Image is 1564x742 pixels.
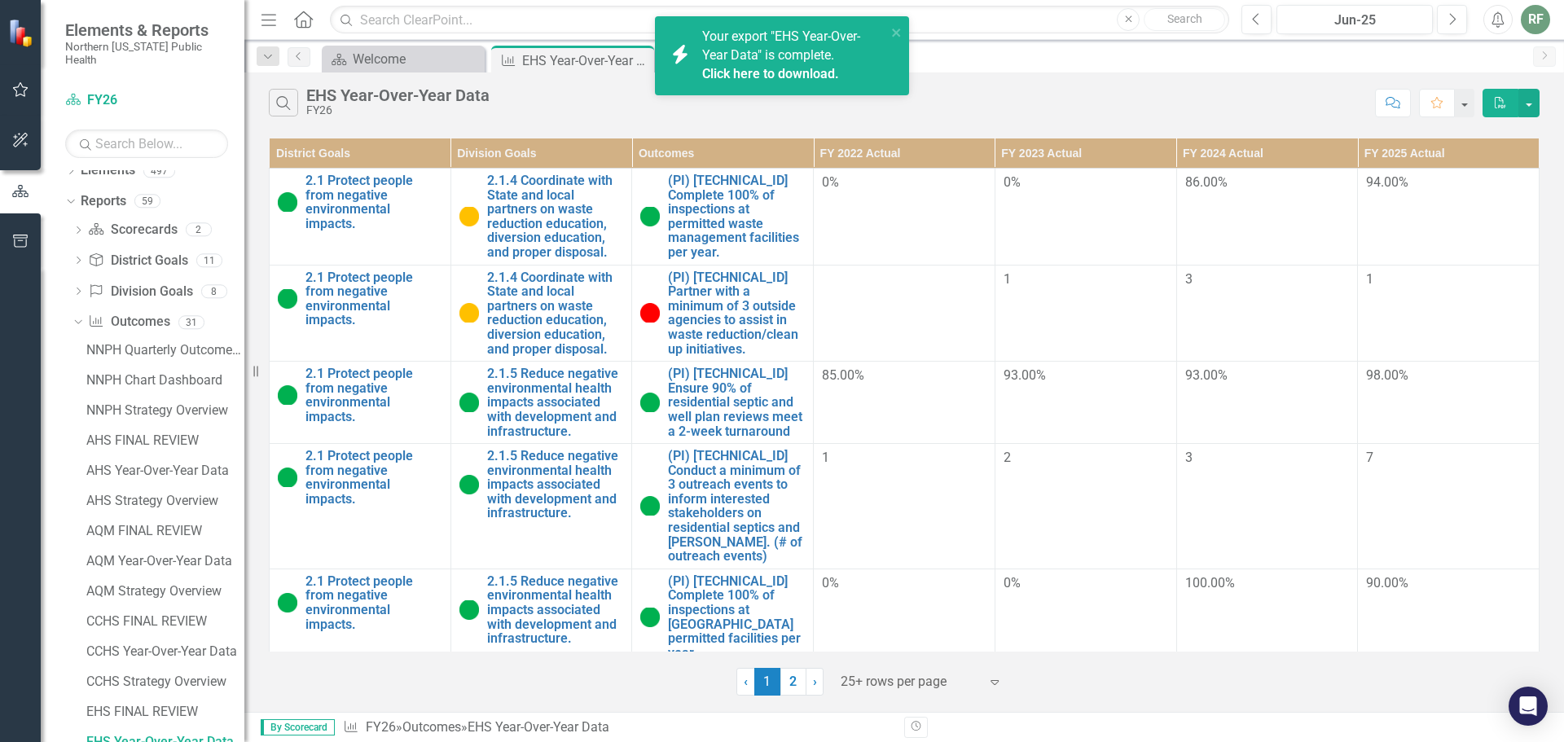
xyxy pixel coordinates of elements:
[1004,174,1021,190] span: 0%
[86,494,244,508] div: AHS Strategy Overview
[261,719,335,735] span: By Scorecard
[330,6,1229,34] input: Search ClearPoint...
[640,496,660,516] img: On Target
[270,169,451,266] td: Double-Click to Edit Right Click for Context Menu
[632,444,814,569] td: Double-Click to Edit Right Click for Context Menu
[668,449,805,564] a: (PI) [TECHNICAL_ID] Conduct a minimum of 3 outreach events to inform interested stakeholders on r...
[1521,5,1550,34] button: RF
[270,569,451,665] td: Double-Click to Edit Right Click for Context Menu
[640,207,660,226] img: On Target
[201,284,227,298] div: 8
[1185,575,1235,591] span: 100.00%
[88,283,192,301] a: Division Goals
[487,449,624,520] a: 2.1.5 Reduce negative environmental health impacts associated with development and infrastructure.
[402,719,461,735] a: Outcomes
[82,518,244,544] a: AQM FINAL REVIEW
[1167,12,1202,25] span: Search
[278,385,297,405] img: On Target
[450,444,632,569] td: Double-Click to Edit Right Click for Context Menu
[82,548,244,574] a: AQM Year-Over-Year Data
[487,173,624,260] a: 2.1.4 Coordinate with State and local partners on waste reduction education, diversion education,...
[1366,367,1408,383] span: 98.00%
[1004,367,1046,383] span: 93.00%
[82,699,244,725] a: EHS FINAL REVIEW
[702,29,882,84] span: Your export "EHS Year-Over-Year Data" is complete.
[82,608,244,634] a: CCHS FINAL REVIEW
[86,584,244,599] div: AQM Strategy Overview
[459,303,479,323] img: In Progress
[1004,271,1011,287] span: 1
[86,343,244,358] div: NNPH Quarterly Outcomes Report
[1185,271,1193,287] span: 3
[86,403,244,418] div: NNPH Strategy Overview
[450,362,632,444] td: Double-Click to Edit Right Click for Context Menu
[1366,271,1373,287] span: 1
[640,303,660,323] img: Off Target
[632,265,814,362] td: Double-Click to Edit Right Click for Context Menu
[270,265,451,362] td: Double-Click to Edit Right Click for Context Menu
[1366,174,1408,190] span: 94.00%
[459,393,479,412] img: On Target
[82,639,244,665] a: CCHS Year-Over-Year Data
[1004,450,1011,465] span: 2
[1004,575,1021,591] span: 0%
[82,578,244,604] a: AQM Strategy Overview
[487,270,624,357] a: 2.1.4 Coordinate with State and local partners on waste reduction education, diversion education,...
[822,174,839,190] span: 0%
[270,444,451,569] td: Double-Click to Edit Right Click for Context Menu
[632,169,814,266] td: Double-Click to Edit Right Click for Context Menu
[81,192,126,211] a: Reports
[278,593,297,612] img: On Target
[65,91,228,110] a: FY26
[82,669,244,695] a: CCHS Strategy Overview
[366,719,396,735] a: FY26
[813,674,817,689] span: ›
[1185,450,1193,465] span: 3
[86,644,244,659] div: CCHS Year-Over-Year Data
[305,270,442,327] a: 2.1 Protect people from negative environmental impacts.
[88,221,177,239] a: Scorecards
[1185,174,1228,190] span: 86.00%
[450,265,632,362] td: Double-Click to Edit Right Click for Context Menu
[82,458,244,484] a: AHS Year-Over-Year Data
[86,463,244,478] div: AHS Year-Over-Year Data
[82,488,244,514] a: AHS Strategy Overview
[640,393,660,412] img: On Target
[196,253,222,267] div: 11
[305,173,442,231] a: 2.1 Protect people from negative environmental impacts.
[450,569,632,665] td: Double-Click to Edit Right Click for Context Menu
[668,574,805,661] a: (PI) [TECHNICAL_ID] Complete 100% of inspections at [GEOGRAPHIC_DATA] permitted facilities per year.
[86,524,244,538] div: AQM FINAL REVIEW
[1509,687,1548,726] div: Open Intercom Messenger
[522,50,650,71] div: EHS Year-Over-Year Data
[82,337,244,363] a: NNPH Quarterly Outcomes Report
[86,614,244,629] div: CCHS FINAL REVIEW
[65,130,228,158] input: Search Below...
[754,668,780,696] span: 1
[459,475,479,494] img: On Target
[88,313,169,331] a: Outcomes
[1366,575,1408,591] span: 90.00%
[632,569,814,665] td: Double-Click to Edit Right Click for Context Menu
[1185,367,1228,383] span: 93.00%
[81,161,135,180] a: Elements
[353,49,481,69] div: Welcome
[65,20,228,40] span: Elements & Reports
[306,86,490,104] div: EHS Year-Over-Year Data
[668,270,805,357] a: (PI) [TECHNICAL_ID] Partner with a minimum of 3 outside agencies to assist in waste reduction/cle...
[178,315,204,329] div: 31
[82,428,244,454] a: AHS FINAL REVIEW
[86,433,244,448] div: AHS FINAL REVIEW
[278,192,297,212] img: On Target
[459,600,479,620] img: On Target
[822,450,829,465] span: 1
[306,104,490,116] div: FY26
[326,49,481,69] a: Welcome
[186,223,212,237] div: 2
[459,207,479,226] img: In Progress
[82,367,244,393] a: NNPH Chart Dashboard
[822,367,864,383] span: 85.00%
[343,718,892,737] div: » »
[65,40,228,67] small: Northern [US_STATE] Public Health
